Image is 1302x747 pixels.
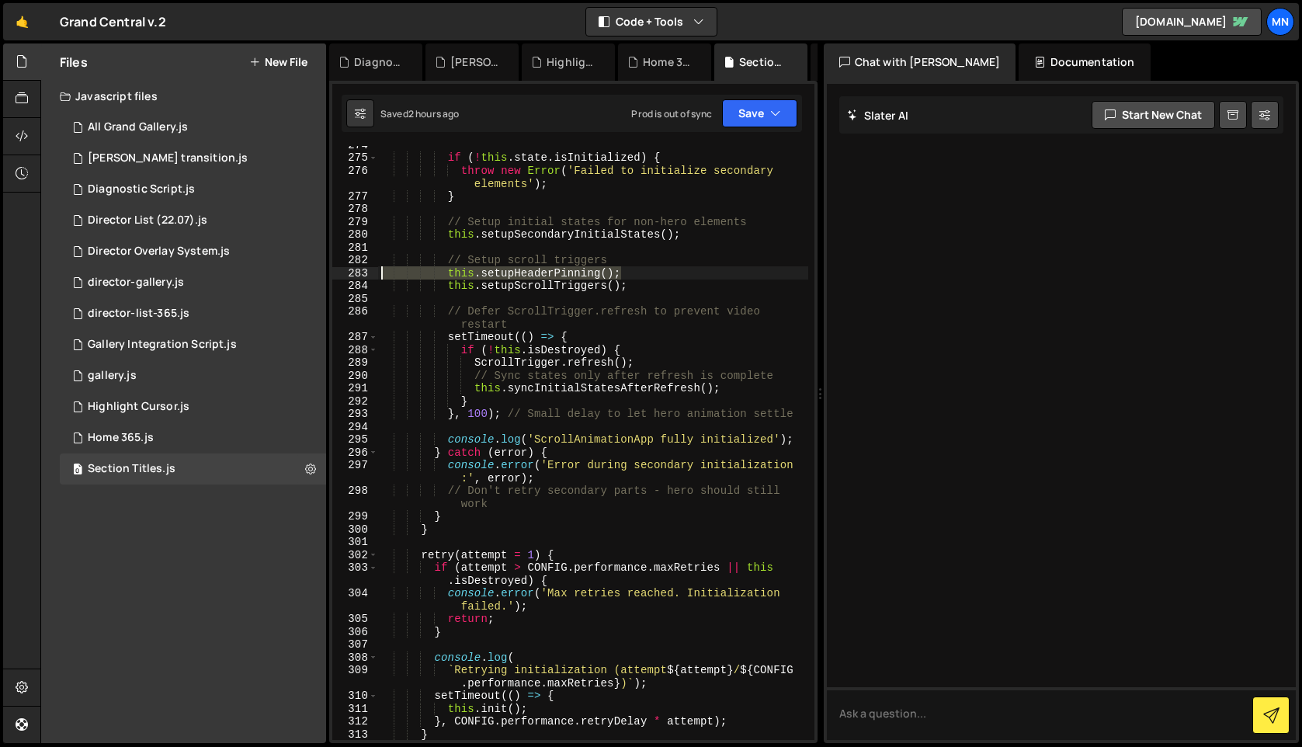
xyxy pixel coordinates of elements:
div: 292 [332,395,378,408]
div: 311 [332,703,378,716]
div: 301 [332,536,378,549]
div: 295 [332,433,378,446]
div: Javascript files [41,81,326,112]
div: director-gallery.js [88,276,184,290]
div: 308 [332,651,378,665]
span: 0 [73,464,82,477]
div: 281 [332,241,378,255]
div: 279 [332,216,378,229]
div: All Grand Gallery.js [88,120,188,134]
div: 286 [332,305,378,331]
div: 289 [332,356,378,370]
div: 285 [332,293,378,306]
div: 275 [332,151,378,165]
div: 15298/40183.js [60,422,326,453]
a: MN [1266,8,1294,36]
div: Highlight Cursor.js [88,400,189,414]
div: 313 [332,728,378,742]
h2: Slater AI [847,108,909,123]
button: Code + Tools [586,8,717,36]
div: director-list-365.js [88,307,189,321]
div: Saved [380,107,460,120]
div: 300 [332,523,378,537]
button: Save [722,99,797,127]
div: gallery.js [88,369,137,383]
div: 277 [332,190,378,203]
div: 15298/43117.js [60,391,326,422]
div: Diagnostic Script.js [88,182,195,196]
div: 302 [332,549,378,562]
div: Section Titles.js [739,54,789,70]
div: Diagnostic Script.js [354,54,404,70]
div: 310 [332,690,378,703]
div: 303 [332,561,378,587]
div: 280 [332,228,378,241]
button: Start new chat [1092,101,1215,129]
div: 15298/41315.js [60,143,326,174]
div: 293 [332,408,378,421]
div: 278 [332,203,378,216]
div: 304 [332,587,378,613]
div: 312 [332,715,378,728]
div: Grand Central v.2 [60,12,166,31]
div: Home 365.js [643,54,693,70]
div: 296 [332,446,378,460]
div: 15298/42891.js [60,236,326,267]
h2: Files [60,54,88,71]
div: 2 hours ago [408,107,460,120]
div: 15298/40483.js [60,360,326,391]
div: Section Titles.js [88,462,175,476]
div: 298 [332,485,378,510]
div: 305 [332,613,378,626]
div: Documentation [1019,43,1150,81]
div: 297 [332,459,378,485]
div: Chat with [PERSON_NAME] [824,43,1016,81]
div: 282 [332,254,378,267]
button: New File [249,56,307,68]
a: 🤙 [3,3,41,40]
div: 15298/40379.js [60,298,326,329]
div: 287 [332,331,378,344]
div: 306 [332,626,378,639]
div: 15298/43578.js [60,112,326,143]
div: 291 [332,382,378,395]
div: 15298/43501.js [60,205,326,236]
div: Director Overlay System.js [88,245,230,259]
div: 15298/43601.js [60,174,326,205]
div: 288 [332,344,378,357]
div: 309 [332,664,378,690]
div: 15298/40373.js [60,267,326,298]
div: 290 [332,370,378,383]
div: 283 [332,267,378,280]
div: 15298/40223.js [60,453,326,485]
div: Highlight Cursor.js [547,54,596,70]
div: 15298/43118.js [60,329,326,360]
div: 276 [332,165,378,190]
div: [PERSON_NAME] transition.js [450,54,500,70]
div: 307 [332,638,378,651]
div: [PERSON_NAME] transition.js [88,151,248,165]
div: 299 [332,510,378,523]
a: [DOMAIN_NAME] [1122,8,1262,36]
div: 294 [332,421,378,434]
div: Gallery Integration Script.js [88,338,237,352]
div: Home 365.js [88,431,154,445]
div: Director List (22.07).js [88,214,207,228]
div: Prod is out of sync [631,107,712,120]
div: 284 [332,280,378,293]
